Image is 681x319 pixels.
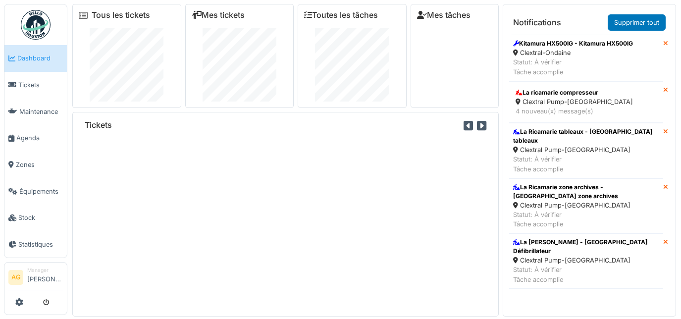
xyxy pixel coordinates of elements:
h6: Notifications [513,18,561,27]
li: AG [8,270,23,285]
a: La Ricamarie tableaux - [GEOGRAPHIC_DATA] tableaux Clextral Pump-[GEOGRAPHIC_DATA] Statut: À véri... [509,123,663,178]
div: Clextral Pump-[GEOGRAPHIC_DATA] [516,97,657,106]
div: La Ricamarie zone archives - [GEOGRAPHIC_DATA] zone archives [513,183,659,201]
div: Clextral Pump-[GEOGRAPHIC_DATA] [513,201,659,210]
a: La ricamarie compresseur Clextral Pump-[GEOGRAPHIC_DATA] 4 nouveau(x) message(s) [509,81,663,123]
span: Statistiques [18,240,63,249]
a: La Ricamarie zone archives - [GEOGRAPHIC_DATA] zone archives Clextral Pump-[GEOGRAPHIC_DATA] Stat... [509,178,663,234]
div: Statut: À vérifier Tâche accomplie [513,265,659,284]
span: Équipements [19,187,63,196]
div: Clextral Pump-[GEOGRAPHIC_DATA] [513,256,659,265]
h6: Tickets [85,120,112,130]
a: Zones [4,152,67,178]
a: Kitamura HX500IG - Kitamura HX500IG Clextral-Ondaine Statut: À vérifierTâche accomplie [509,35,663,81]
div: 4 nouveau(x) message(s) [516,106,657,116]
img: Badge_color-CXgf-gQk.svg [21,10,51,40]
div: La ricamarie compresseur [516,88,657,97]
div: Statut: À vérifier Tâche accomplie [513,210,659,229]
div: La [PERSON_NAME] - [GEOGRAPHIC_DATA] Défibrillateur [513,238,659,256]
a: Maintenance [4,98,67,125]
div: Clextral-Ondaine [513,48,633,57]
a: Équipements [4,178,67,205]
a: Tous les tickets [92,10,150,20]
span: Agenda [16,133,63,143]
span: Dashboard [17,53,63,63]
a: Mes tâches [417,10,471,20]
span: Maintenance [19,107,63,116]
a: Tickets [4,72,67,99]
a: Mes tickets [192,10,245,20]
a: Toutes les tâches [304,10,378,20]
a: Agenda [4,125,67,152]
div: Clextral Pump-[GEOGRAPHIC_DATA] [513,145,659,155]
div: Manager [27,266,63,274]
span: Zones [16,160,63,169]
div: Statut: À vérifier Tâche accomplie [513,57,633,76]
div: La Ricamarie tableaux - [GEOGRAPHIC_DATA] tableaux [513,127,659,145]
a: AG Manager[PERSON_NAME] [8,266,63,290]
span: Stock [18,213,63,222]
div: Statut: À vérifier Tâche accomplie [513,155,659,173]
span: Tickets [18,80,63,90]
a: Stock [4,205,67,231]
a: Statistiques [4,231,67,258]
a: Dashboard [4,45,67,72]
a: Supprimer tout [608,14,666,31]
li: [PERSON_NAME] [27,266,63,288]
a: La [PERSON_NAME] - [GEOGRAPHIC_DATA] Défibrillateur Clextral Pump-[GEOGRAPHIC_DATA] Statut: À vér... [509,233,663,289]
div: Kitamura HX500IG - Kitamura HX500IG [513,39,633,48]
